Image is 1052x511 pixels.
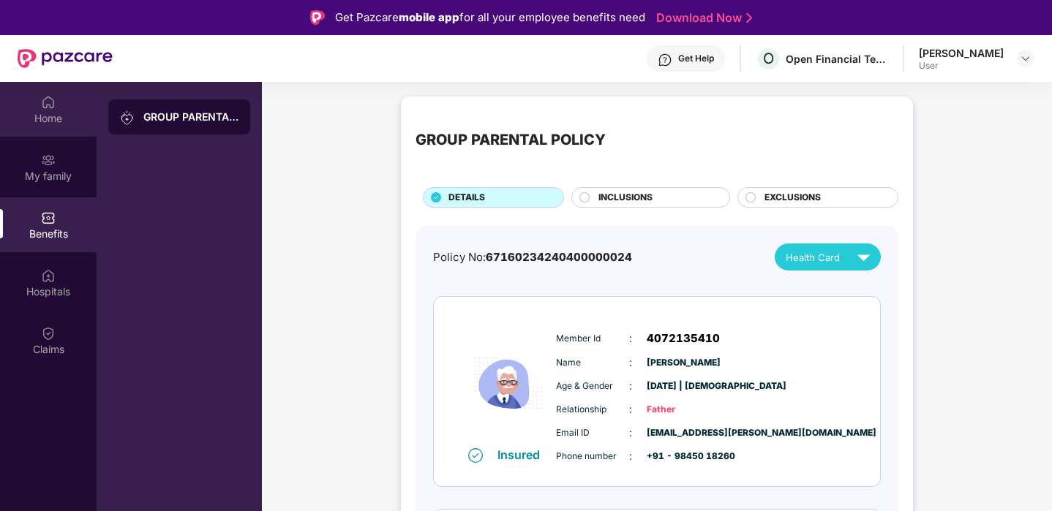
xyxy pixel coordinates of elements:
[746,10,752,26] img: Stroke
[416,129,606,151] div: GROUP PARENTAL POLICY
[647,403,720,417] span: Father
[41,153,56,167] img: svg+xml;base64,PHN2ZyB3aWR0aD0iMjAiIGhlaWdodD0iMjAiIHZpZXdCb3g9IjAgMCAyMCAyMCIgZmlsbD0ibm9uZSIgeG...
[556,379,629,393] span: Age & Gender
[678,53,714,64] div: Get Help
[763,50,774,67] span: O
[786,52,888,66] div: Open Financial Technologies Private Limited
[656,10,748,26] a: Download Now
[764,191,821,205] span: EXCLUSIONS
[629,378,632,394] span: :
[851,244,876,270] img: svg+xml;base64,PHN2ZyB4bWxucz0iaHR0cDovL3d3dy53My5vcmcvMjAwMC9zdmciIHZpZXdCb3g9IjAgMCAyNCAyNCIgd2...
[399,10,459,24] strong: mobile app
[775,243,881,270] button: Health Card
[465,320,552,447] img: icon
[41,268,56,283] img: svg+xml;base64,PHN2ZyBpZD0iSG9zcGl0YWxzIiB4bWxucz0iaHR0cDovL3d3dy53My5vcmcvMjAwMC9zdmciIHdpZHRoPS...
[556,450,629,463] span: Phone number
[486,250,632,264] span: 67160234240400000024
[919,46,1004,60] div: [PERSON_NAME]
[143,110,238,124] div: GROUP PARENTAL POLICY
[335,9,645,26] div: Get Pazcare for all your employee benefits need
[468,448,483,463] img: svg+xml;base64,PHN2ZyB4bWxucz0iaHR0cDovL3d3dy53My5vcmcvMjAwMC9zdmciIHdpZHRoPSIxNiIgaGVpZ2h0PSIxNi...
[497,447,549,462] div: Insured
[41,326,56,341] img: svg+xml;base64,PHN2ZyBpZD0iQ2xhaW0iIHhtbG5zPSJodHRwOi8vd3d3LnczLm9yZy8yMDAwL3N2ZyIgd2lkdGg9IjIwIi...
[556,356,629,370] span: Name
[556,403,629,417] span: Relationship
[629,355,632,371] span: :
[433,249,632,266] div: Policy No:
[629,401,632,417] span: :
[18,49,113,68] img: New Pazcare Logo
[598,191,653,205] span: INCLUSIONS
[647,426,720,440] span: [EMAIL_ADDRESS][PERSON_NAME][DOMAIN_NAME]
[310,10,325,25] img: Logo
[658,53,672,67] img: svg+xml;base64,PHN2ZyBpZD0iSGVscC0zMngzMiIgeG1sbnM9Imh0dHA6Ly93d3cudzMub3JnLzIwMDAvc3ZnIiB3aWR0aD...
[647,379,720,393] span: [DATE] | [DEMOGRAPHIC_DATA]
[120,110,135,125] img: svg+xml;base64,PHN2ZyB3aWR0aD0iMjAiIGhlaWdodD0iMjAiIHZpZXdCb3g9IjAgMCAyMCAyMCIgZmlsbD0ibm9uZSIgeG...
[786,250,840,265] span: Health Card
[629,448,632,464] span: :
[448,191,485,205] span: DETAILS
[556,332,629,346] span: Member Id
[647,450,720,463] span: +91 - 98450 18260
[629,330,632,347] span: :
[556,426,629,440] span: Email ID
[647,330,720,347] span: 4072135410
[919,60,1004,72] div: User
[1020,53,1032,64] img: svg+xml;base64,PHN2ZyBpZD0iRHJvcGRvd24tMzJ4MzIiIHhtbG5zPSJodHRwOi8vd3d3LnczLm9yZy8yMDAwL3N2ZyIgd2...
[647,356,720,370] span: [PERSON_NAME]
[41,95,56,110] img: svg+xml;base64,PHN2ZyBpZD0iSG9tZSIgeG1sbnM9Imh0dHA6Ly93d3cudzMub3JnLzIwMDAvc3ZnIiB3aWR0aD0iMjAiIG...
[41,211,56,225] img: svg+xml;base64,PHN2ZyBpZD0iQmVuZWZpdHMiIHhtbG5zPSJodHRwOi8vd3d3LnczLm9yZy8yMDAwL3N2ZyIgd2lkdGg9Ij...
[629,425,632,441] span: :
